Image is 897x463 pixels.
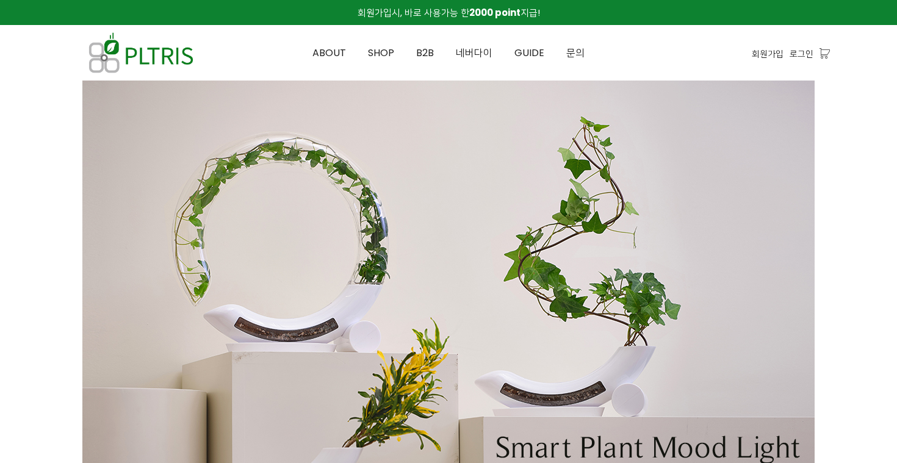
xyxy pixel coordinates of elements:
[358,6,540,19] span: 회원가입시, 바로 사용가능 한 지급!
[416,46,434,60] span: B2B
[405,26,445,81] a: B2B
[469,6,521,19] strong: 2000 point
[514,46,544,60] span: GUIDE
[312,46,346,60] span: ABOUT
[790,47,813,60] a: 로그인
[368,46,394,60] span: SHOP
[566,46,585,60] span: 문의
[357,26,405,81] a: SHOP
[752,47,784,60] a: 회원가입
[555,26,596,81] a: 문의
[301,26,357,81] a: ABOUT
[503,26,555,81] a: GUIDE
[445,26,503,81] a: 네버다이
[456,46,492,60] span: 네버다이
